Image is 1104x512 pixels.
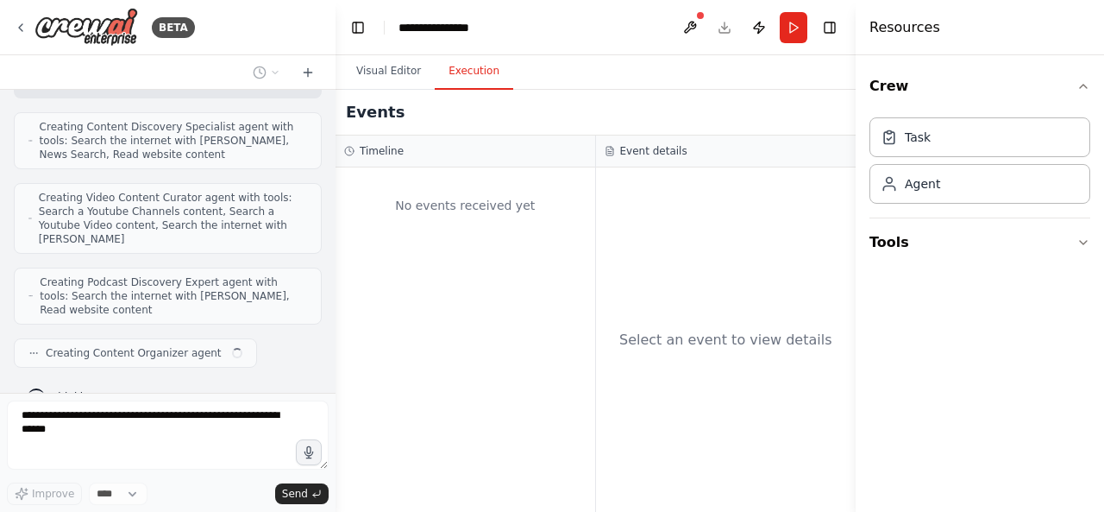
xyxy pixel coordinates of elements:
span: Creating Podcast Discovery Expert agent with tools: Search the internet with [PERSON_NAME], Read ... [40,275,307,317]
button: Hide right sidebar [818,16,842,40]
div: No events received yet [344,176,586,235]
span: Creating Content Discovery Specialist agent with tools: Search the internet with [PERSON_NAME], N... [40,120,307,161]
button: Execution [435,54,513,90]
h4: Resources [869,17,940,38]
button: Send [275,484,329,504]
button: Visual Editor [342,54,435,90]
button: Start a new chat [294,62,322,83]
div: Select an event to view details [619,330,832,351]
button: Crew [869,62,1090,111]
button: Hide left sidebar [346,16,370,40]
span: Send [282,487,308,501]
span: Thinking... [52,390,106,404]
img: Logo [34,8,138,47]
div: Crew [869,111,1090,218]
button: Improve [7,483,82,505]
h3: Event details [620,144,687,158]
nav: breadcrumb [398,19,485,36]
button: Switch to previous chat [246,62,287,83]
span: Improve [32,487,74,501]
div: Agent [905,175,940,193]
div: BETA [152,17,195,38]
span: Creating Video Content Curator agent with tools: Search a Youtube Channels content, Search a Yout... [39,191,307,246]
button: Tools [869,218,1090,267]
div: Task [905,129,931,146]
h3: Timeline [360,144,404,158]
button: Click to speak your automation idea [296,439,322,465]
h2: Events [346,100,405,124]
span: Creating Content Organizer agent [46,346,222,360]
